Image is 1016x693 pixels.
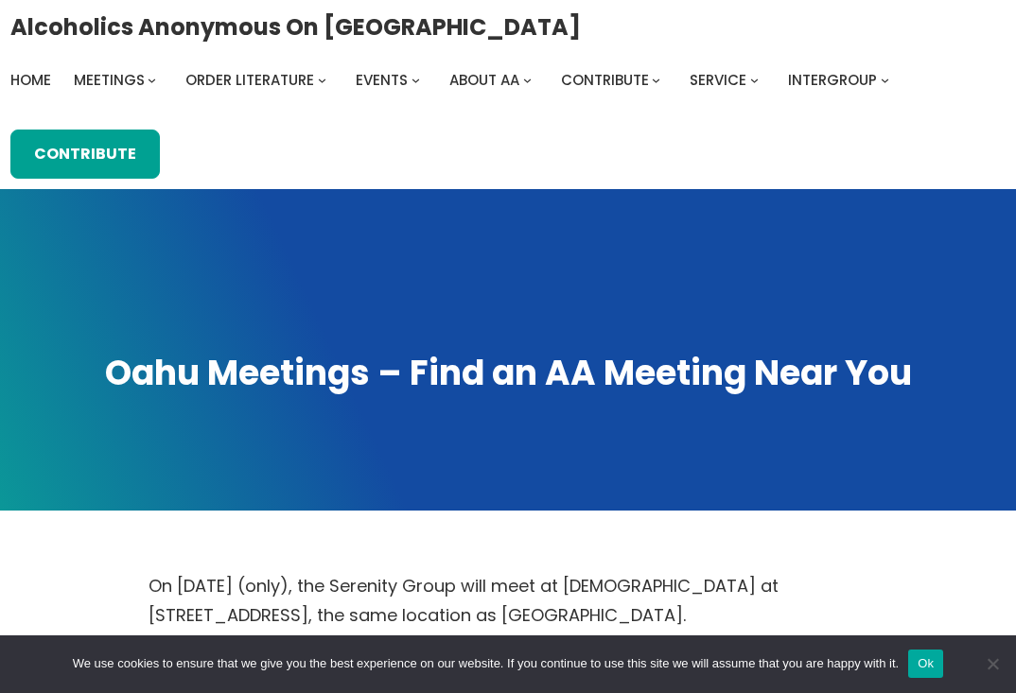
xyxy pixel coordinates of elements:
span: Home [10,70,51,90]
a: Contribute [10,130,160,179]
span: Order Literature [185,70,314,90]
button: Intergroup submenu [881,76,889,84]
button: Ok [908,650,943,678]
a: Service [690,67,746,94]
span: About AA [449,70,519,90]
p: On [DATE] (only), the Serenity Group will meet at [DEMOGRAPHIC_DATA] at [STREET_ADDRESS], the sam... [149,571,867,631]
span: Service [690,70,746,90]
span: Meetings [74,70,145,90]
button: Meetings submenu [148,76,156,84]
a: Events [356,67,408,94]
span: Events [356,70,408,90]
span: We use cookies to ensure that we give you the best experience on our website. If you continue to ... [73,654,899,673]
button: Events submenu [412,76,420,84]
button: Service submenu [750,76,759,84]
a: Intergroup [788,67,877,94]
button: Order Literature submenu [318,76,326,84]
a: Contribute [561,67,649,94]
h1: Oahu Meetings – Find an AA Meeting Near You [17,351,999,397]
nav: Intergroup [10,67,896,94]
a: Alcoholics Anonymous on [GEOGRAPHIC_DATA] [10,7,581,47]
span: Contribute [561,70,649,90]
span: Intergroup [788,70,877,90]
a: Meetings [74,67,145,94]
a: About AA [449,67,519,94]
button: About AA submenu [523,76,532,84]
span: No [983,654,1002,673]
button: Contribute submenu [652,76,660,84]
a: Home [10,67,51,94]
